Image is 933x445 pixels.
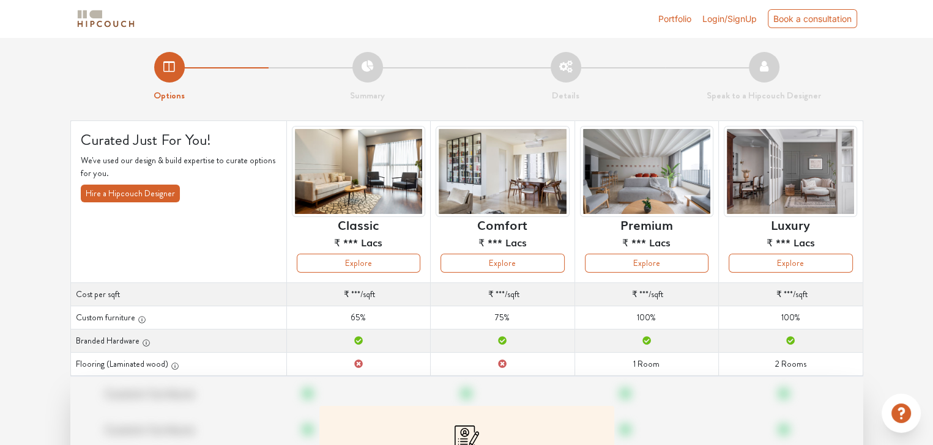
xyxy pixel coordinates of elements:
[702,13,757,24] span: Login/SignUp
[286,306,430,329] td: 65%
[729,254,852,273] button: Explore
[81,131,277,149] h4: Curated Just For You!
[286,283,430,306] td: /sqft
[719,353,863,376] td: 2 Rooms
[436,126,569,217] img: header-preview
[552,89,579,102] strong: Details
[292,126,425,217] img: header-preview
[719,283,863,306] td: /sqft
[81,154,277,180] p: We've used our design & build expertise to curate options for you.
[580,126,713,217] img: header-preview
[75,5,136,32] span: logo-horizontal.svg
[70,306,286,329] th: Custom furniture
[75,8,136,29] img: logo-horizontal.svg
[70,353,286,376] th: Flooring (Laminated wood)
[574,283,718,306] td: /sqft
[724,126,857,217] img: header-preview
[771,217,810,232] h6: Luxury
[768,9,857,28] div: Book a consultation
[707,89,821,102] strong: Speak to a Hipcouch Designer
[574,306,718,329] td: 100%
[440,254,564,273] button: Explore
[719,306,863,329] td: 100%
[431,283,574,306] td: /sqft
[297,254,420,273] button: Explore
[350,89,385,102] strong: Summary
[620,217,673,232] h6: Premium
[585,254,708,273] button: Explore
[70,283,286,306] th: Cost per sqft
[81,185,180,202] button: Hire a Hipcouch Designer
[70,329,286,353] th: Branded Hardware
[154,89,185,102] strong: Options
[658,12,691,25] a: Portfolio
[477,217,527,232] h6: Comfort
[574,353,718,376] td: 1 Room
[431,306,574,329] td: 75%
[338,217,379,232] h6: Classic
